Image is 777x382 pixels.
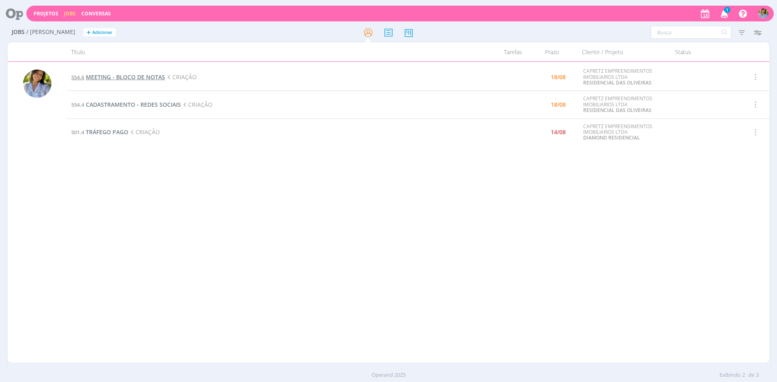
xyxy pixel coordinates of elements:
img: A [23,70,51,98]
button: Conversas [79,11,113,17]
span: MEETING - BLOCO DE NOTAS [86,73,165,81]
button: Projetos [31,11,61,17]
span: de [748,371,754,379]
span: 3 [756,371,759,379]
div: Prazo [527,42,577,61]
span: TRÁFEGO PAGO [86,128,128,136]
div: Título [66,42,478,61]
a: RESIDENCIAL DAS OLIVEIRAS [583,79,652,86]
div: CAPRETZ EMPREENDIMENTOS IMOBILIARIOS LTDA [583,96,667,113]
a: Projetos [34,10,58,17]
div: CAPRETZ EMPREENDIMENTOS IMOBILIARIOS LTDA [583,124,667,141]
a: 554.4CADASTRAMENTO - REDES SOCIAIS [71,101,181,108]
span: CRIAÇÃO [128,128,160,136]
span: 554.6 [71,74,84,81]
div: CAPRETZ EMPREENDIMENTOS IMOBILIARIOS LTDA [583,68,667,86]
img: A [758,8,769,19]
a: 501.4TRÁFEGO PAGO [71,128,128,136]
div: 18/08 [551,74,566,80]
span: 2 [742,371,745,379]
span: 501.4 [71,129,84,136]
a: Conversas [81,10,111,17]
button: +Adicionar [83,28,116,37]
span: 1 [724,7,730,13]
span: CADASTRAMENTO - REDES SOCIAIS [86,101,181,108]
a: Jobs [64,10,76,17]
span: + [87,28,91,37]
input: Busca [651,26,731,39]
div: Tarefas [478,42,527,61]
div: Cliente / Projeto [577,42,670,61]
a: RESIDENCIAL DAS OLIVEIRAS [583,107,652,114]
a: 554.6MEETING - BLOCO DE NOTAS [71,73,165,81]
div: Status [670,42,739,61]
span: 554.4 [71,101,84,108]
div: 14/08 [551,129,566,135]
span: CRIAÇÃO [181,101,212,108]
span: Adicionar [92,30,113,35]
button: A [758,6,769,21]
button: 1 [715,6,732,21]
span: Jobs [12,29,25,36]
span: CRIAÇÃO [165,73,197,81]
div: 18/08 [551,102,566,108]
button: Jobs [62,11,78,17]
span: Exibindo [720,371,741,379]
a: DIAMOND RESIDENCIAL [583,134,640,141]
span: / [PERSON_NAME] [26,29,75,36]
